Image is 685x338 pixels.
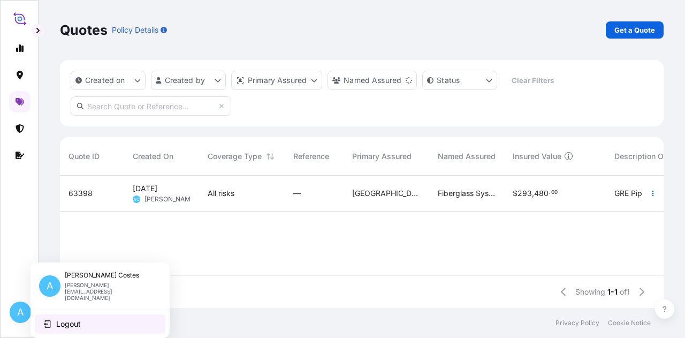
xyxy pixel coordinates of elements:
span: All risks [208,188,234,199]
p: Status [437,75,460,86]
button: createdOn Filter options [71,71,146,90]
span: Showing [575,287,605,297]
span: . [549,191,551,194]
span: 00 [551,191,558,194]
span: Created On [133,151,173,162]
span: [PERSON_NAME] [144,195,196,204]
button: certificateStatus Filter options [422,71,497,90]
span: Primary Assured [352,151,412,162]
button: Sort [264,150,277,163]
p: Named Assured [344,75,401,86]
a: Privacy Policy [555,319,599,327]
span: , [532,190,534,197]
span: Coverage Type [208,151,262,162]
span: 293 [517,190,532,197]
span: GRE Pipes [614,188,650,199]
span: A [47,281,53,291]
span: 63398 [68,188,93,199]
p: Created by [165,75,205,86]
button: createdBy Filter options [151,71,226,90]
p: Policy Details [112,25,158,35]
span: Logout [56,319,81,329]
span: Fiberglass Systems [438,188,496,199]
button: cargoOwner Filter options [328,71,417,90]
span: Reference [293,151,329,162]
span: A [17,307,24,318]
button: Logout [35,314,165,334]
button: distributor Filter options [231,71,322,90]
input: Search Quote or Reference... [71,96,231,116]
span: — [293,188,301,199]
p: [PERSON_NAME][EMAIL_ADDRESS][DOMAIN_NAME] [65,282,153,301]
span: 1-1 [607,287,618,297]
span: $ [513,190,517,197]
span: 480 [534,190,549,197]
span: [DATE] [133,183,157,194]
p: Primary Assured [248,75,307,86]
span: Quote ID [68,151,100,162]
span: AC [133,194,140,205]
span: Insured Value [513,151,561,162]
p: Created on [85,75,125,86]
p: Get a Quote [614,25,655,35]
span: Named Assured [438,151,496,162]
a: Cookie Notice [608,319,651,327]
p: [PERSON_NAME] Costes [65,271,153,280]
p: Quotes [60,21,108,39]
a: Get a Quote [606,21,664,39]
button: Clear Filters [503,72,562,89]
span: of 1 [620,287,630,297]
span: [GEOGRAPHIC_DATA] [352,188,421,199]
p: Clear Filters [512,75,554,86]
